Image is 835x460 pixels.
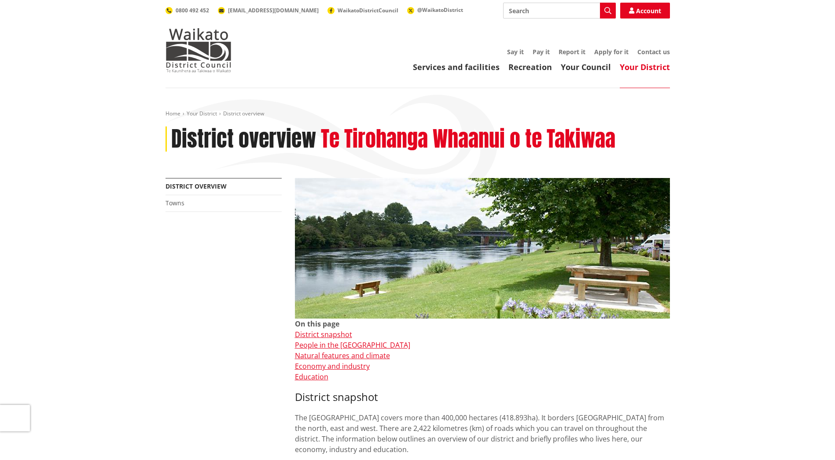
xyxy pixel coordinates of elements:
a: Pay it [533,48,550,56]
a: Home [166,110,180,117]
h3: District snapshot [295,391,670,404]
span: 0800 492 452 [176,7,209,14]
a: 0800 492 452 [166,7,209,14]
h1: District overview [171,126,316,152]
a: Recreation [508,62,552,72]
span: District overview [223,110,264,117]
a: Towns [166,199,184,207]
a: Report it [559,48,585,56]
a: Services and facilities [413,62,500,72]
h2: Te Tirohanga Whaanui o te Takiwaa [321,126,615,152]
nav: breadcrumb [166,110,670,118]
a: Say it [507,48,524,56]
a: Contact us [637,48,670,56]
a: District snapshot [295,330,352,339]
a: People in the [GEOGRAPHIC_DATA] [295,340,410,350]
a: Your District [620,62,670,72]
img: Waikato District Council - Te Kaunihera aa Takiwaa o Waikato [166,28,232,72]
a: [EMAIL_ADDRESS][DOMAIN_NAME] [218,7,319,14]
span: WaikatoDistrictCouncil [338,7,398,14]
strong: On this page [295,319,339,329]
a: WaikatoDistrictCouncil [327,7,398,14]
a: Account [620,3,670,19]
a: Education [295,372,328,382]
a: District overview [166,182,227,190]
a: @WaikatoDistrict [407,6,463,14]
span: @WaikatoDistrict [417,6,463,14]
span: [EMAIL_ADDRESS][DOMAIN_NAME] [228,7,319,14]
a: Your District [187,110,217,117]
a: Economy and industry [295,361,370,371]
input: Search input [503,3,616,19]
a: Apply for it [594,48,629,56]
img: Ngaruawahia 0015 [295,178,670,319]
a: Your Council [561,62,611,72]
a: Natural features and climate [295,351,390,360]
